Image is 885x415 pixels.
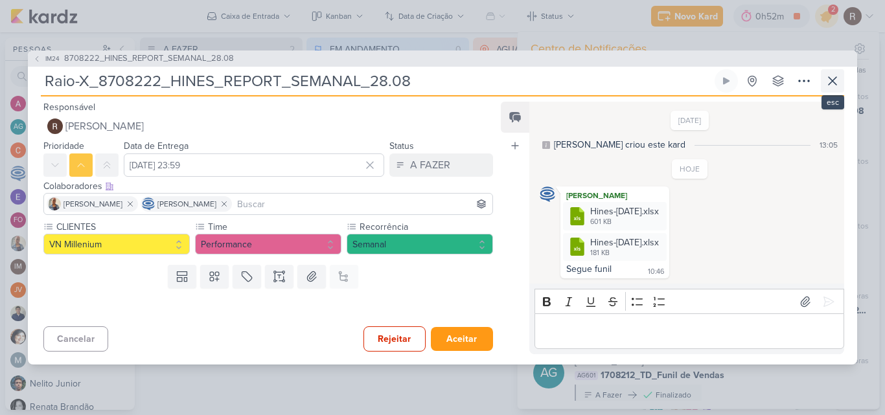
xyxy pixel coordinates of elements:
[65,118,144,134] span: [PERSON_NAME]
[534,313,844,349] div: Editor editing area: main
[43,234,190,254] button: VN Millenium
[389,140,414,151] label: Status
[43,140,84,151] label: Prioridade
[431,327,493,351] button: Aceitar
[142,197,155,210] img: Caroline Traven De Andrade
[534,289,844,314] div: Editor toolbar
[554,138,685,151] div: [PERSON_NAME] criou este kard
[47,118,63,134] img: Rafael Dornelles
[124,153,384,177] input: Select a date
[347,234,493,254] button: Semanal
[43,115,493,138] button: [PERSON_NAME]
[563,202,667,230] div: Hines-Agosto-01-27.xlsx
[43,179,493,193] div: Colaboradores
[207,220,341,234] label: Time
[363,326,426,352] button: Rejeitar
[64,52,234,65] span: 8708222_HINES_REPORT_SEMANAL_28.08
[590,248,659,258] div: 181 KB
[590,236,659,249] div: Hines-[DATE].xlsx
[48,197,61,210] img: Iara Santos
[822,95,844,109] div: esc
[41,69,712,93] input: Kard Sem Título
[157,198,216,210] span: [PERSON_NAME]
[590,205,659,218] div: Hines-[DATE].xlsx
[389,153,493,177] button: A FAZER
[235,196,490,212] input: Buscar
[721,76,731,86] div: Ligar relógio
[358,220,493,234] label: Recorrência
[648,267,664,277] div: 10:46
[33,52,234,65] button: IM24 8708222_HINES_REPORT_SEMANAL_28.08
[566,264,612,275] div: Segue funil
[63,198,122,210] span: [PERSON_NAME]
[124,140,189,151] label: Data de Entrega
[820,139,838,151] div: 13:05
[43,102,95,113] label: Responsável
[43,326,108,352] button: Cancelar
[410,157,450,173] div: A FAZER
[540,186,555,202] img: Caroline Traven De Andrade
[43,54,62,63] span: IM24
[563,233,667,261] div: Hines-Agosto-20-27.xlsx
[55,220,190,234] label: CLIENTES
[195,234,341,254] button: Performance
[590,217,659,227] div: 601 KB
[563,189,667,202] div: [PERSON_NAME]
